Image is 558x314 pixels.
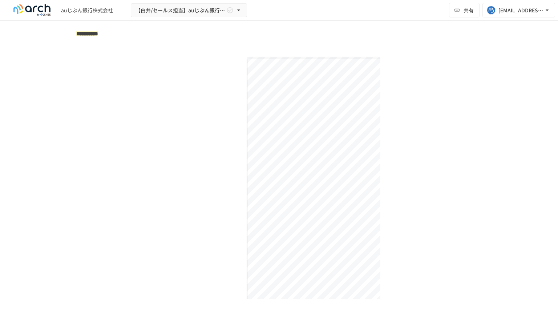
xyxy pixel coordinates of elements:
[449,3,480,17] button: 共有
[61,7,113,14] div: auじぶん銀行株式会社
[482,3,555,17] button: [EMAIL_ADDRESS][DOMAIN_NAME]
[464,6,474,14] span: 共有
[9,4,55,16] img: logo-default@2x-9cf2c760.svg
[131,3,247,17] button: 【白井/セールス担当】auじぶん銀行株式会社様_初期設定サポート
[498,6,543,15] div: [EMAIL_ADDRESS][DOMAIN_NAME]
[136,6,225,15] span: 【白井/セールス担当】auじぶん銀行株式会社様_初期設定サポート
